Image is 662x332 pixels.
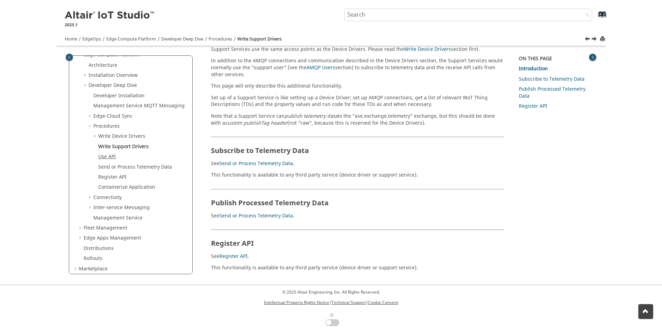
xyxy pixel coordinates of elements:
a: EdgeOps [82,36,101,42]
a: Architecture [89,62,117,69]
button: Print this page [600,35,606,44]
p: Set up of a Support Service is like setting up a Device Driver; set up AMQP connections, get a li... [211,95,504,108]
a: Procedures [209,36,232,42]
a: Procedures [93,123,120,130]
button: Search [576,9,596,22]
img: Altair IoT Studio [65,10,155,21]
a: Edge Apps Management [84,234,141,242]
a: Introduction [519,65,548,72]
a: Next topic: Use API [592,36,598,44]
span: Expand Connectivity [88,194,93,201]
a: Management Service MQTT Messaging [93,102,185,109]
em: publish telemetry data [285,113,338,120]
p: In addition to the AMQP connections and communication described in the Device Drivers section, th... [211,57,504,78]
button: Toggle publishing table of content [66,54,73,61]
a: Marketplace [79,265,108,272]
a: Connectivity [93,194,122,201]
span: Expand Write Device Drivers [93,133,98,140]
span: Expand Edge Apps Management [78,235,84,242]
a: Intellectual Property Rights Notice [264,299,329,306]
span: ☼ [329,310,335,319]
a: Technical Support [331,299,366,306]
a: AMQP Users [306,64,335,71]
label: Change to dark/light theme [323,310,339,326]
p: © 2025 Altair Engineering, Inc. All Rights Reserved. [264,289,398,295]
a: Send or Process Telemetry Data [219,160,293,167]
nav: Tools [54,30,608,46]
input: Search query [344,9,592,21]
h2: Publish Processed Telemetry Data [211,189,504,210]
h2: Subscribe to Telemetry Data [211,137,504,158]
span: Expand Fleet Management [78,225,84,232]
span: Expand Installation Overview [83,72,89,79]
a: Go to index terms page [587,14,603,21]
p: See . [211,213,504,219]
span: Expand Marketplace [73,266,79,272]
a: Register API [519,102,547,110]
a: Edge Compute Platform [106,36,156,42]
a: Cookie Consent [368,299,398,306]
a: Use API [98,153,116,160]
span: Collapse Developer Deep Dive [83,82,89,89]
span: Expand Inter-service Messaging [88,204,93,211]
a: Developer Installation [93,92,145,99]
a: Edge-Cloud Sync [93,113,132,120]
a: Installation Overview [89,72,138,79]
p: This page will only describe this additional functionality. [211,83,504,90]
a: Inter-service Messaging [93,204,150,211]
p: Note that a Support Service can to the "ase.exchange.telemetry" exchange, but this should be done... [211,113,504,126]
a: Distributions [84,245,114,252]
a: Previous topic: Device Driver Example [585,36,591,44]
p: See . [211,253,504,260]
a: Send or Process Telemetry Data [98,163,172,171]
a: Rollouts [84,255,102,262]
a: Send or Process Telemetry Data [219,212,293,219]
div: On this page [519,55,593,62]
p: 2025.1 [65,22,155,28]
a: Write Device Drivers [98,133,145,140]
a: Register API [98,173,127,181]
a: Home [65,36,77,42]
p: | | [264,299,398,306]
h2: Register API [211,230,504,251]
a: Publish Processed Telemetry Data [519,86,586,100]
a: Register API [219,253,248,260]
a: Fleet Management [84,224,127,232]
a: Write Support Drivers [98,143,149,150]
button: Toggle topic table of content [589,54,596,61]
span: Expand Edge-Cloud Sync [88,113,93,120]
p: This functionality is available to any third party service (device driver or support service). [211,264,504,271]
a: Write Support Drivers [237,36,282,42]
a: Developer Deep Dive [161,36,203,42]
p: See . [211,160,504,167]
em: custom publishTag header [225,119,287,127]
a: Subscribe to Telemetry Data [519,75,585,83]
a: Containerize Application [98,183,155,191]
p: This functionality is available to any third party service (device driver or support service). [211,172,504,179]
span: Collapse Procedures [88,123,93,130]
a: Management Service [93,214,142,222]
a: Developer Deep Dive [89,82,137,89]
